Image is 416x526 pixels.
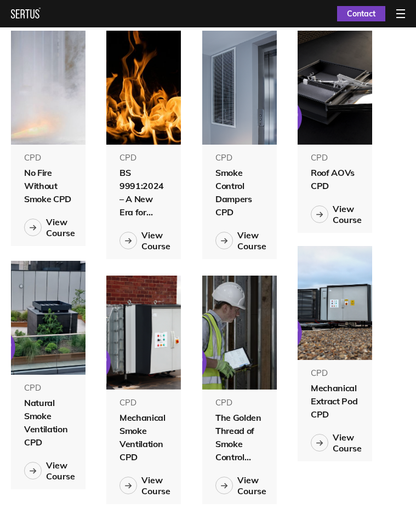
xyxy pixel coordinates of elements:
[141,230,170,251] div: View Course
[141,474,170,496] div: View Course
[215,397,264,408] div: CPD
[119,411,168,464] div: Mechanical Smoke Ventilation CPD
[24,460,72,482] a: View Course
[311,152,359,163] div: CPD
[215,474,264,496] a: View Course
[24,166,72,205] div: No Fire Without Smoke CPD
[24,152,72,163] div: CPD
[119,397,168,408] div: CPD
[215,152,264,163] div: CPD
[24,382,72,393] div: CPD
[119,166,168,219] div: BS 9991:2024 – A New Era for Smoke Control Products CPD
[215,411,264,464] div: The Golden Thread of Smoke Control Products CPD
[311,166,359,192] div: Roof AOVs CPD
[24,216,72,238] a: View Course
[119,474,168,496] a: View Course
[311,368,359,378] div: CPD
[119,152,168,163] div: CPD
[219,399,416,526] iframe: Chat Widget
[215,166,264,219] div: Smoke Control Dampers CPD
[119,230,168,251] a: View Course
[333,203,362,225] div: View Course
[215,230,264,251] a: View Course
[311,381,359,421] div: Mechanical Extract Pod CPD
[24,396,72,449] div: Natural Smoke Ventilation CPD
[46,216,75,238] div: View Course
[237,230,266,251] div: View Course
[46,460,75,482] div: View Course
[311,203,359,225] a: View Course
[337,6,385,21] a: Contact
